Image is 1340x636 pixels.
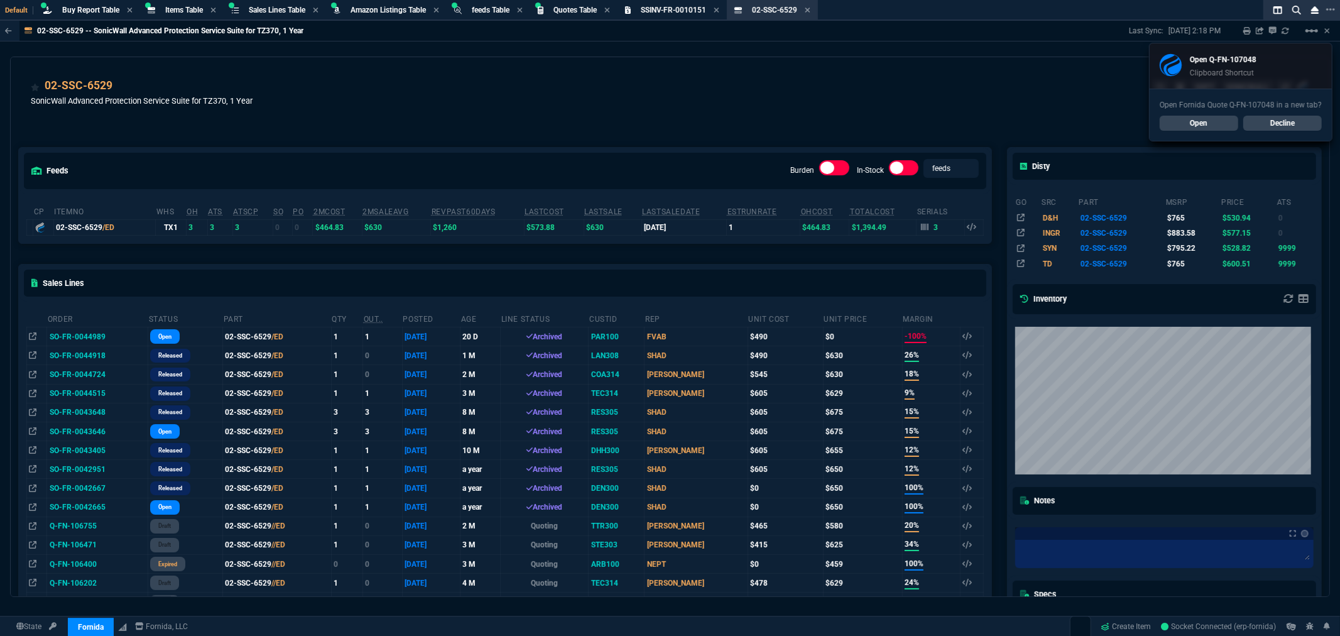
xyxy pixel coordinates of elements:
[823,498,902,517] td: $650
[503,502,586,513] div: Archived
[331,422,363,441] td: 3
[271,389,283,398] span: /ED
[503,331,586,343] div: Archived
[823,441,902,460] td: $655
[363,365,403,384] td: 0
[1221,256,1276,271] td: $600.51
[431,219,524,235] td: $1,260
[29,503,36,512] nx-icon: Open In Opposite Panel
[645,422,748,441] td: SHAD
[750,388,821,399] div: $605
[29,427,36,436] nx-icon: Open In Opposite Panel
[158,559,177,569] p: expired
[460,422,501,441] td: 8 M
[905,520,919,532] span: 20%
[589,327,645,346] td: PAR100
[331,309,363,327] th: QTY
[1160,99,1322,111] p: Open Fornida Quote Q-FN-107048 in a new tab?
[750,331,821,343] div: $490
[29,446,36,455] nx-icon: Open In Opposite Panel
[1160,116,1238,131] a: Open
[1326,4,1335,16] nx-icon: Open New Tab
[905,425,919,438] span: 15%
[849,219,917,235] td: $1,394.49
[331,498,363,517] td: 1
[748,309,823,327] th: Unit Cost
[727,219,800,235] td: 1
[1129,26,1168,36] p: Last Sync:
[29,370,36,379] nx-icon: Open In Opposite Panel
[363,479,403,498] td: 1
[131,621,192,632] a: msbcCompanyName
[645,403,748,422] td: SHAD
[823,460,902,479] td: $650
[273,219,292,235] td: 0
[331,346,363,365] td: 1
[1041,226,1078,241] td: INGR
[460,365,501,384] td: 2 M
[503,407,586,418] div: Archived
[645,517,748,535] td: [PERSON_NAME]
[223,384,331,403] td: 02-SSC-6529
[750,407,821,418] div: $605
[402,441,460,460] td: [DATE]
[186,219,207,235] td: 3
[1277,256,1314,271] td: 9999
[223,309,331,327] th: Part
[331,365,363,384] td: 1
[331,517,363,535] td: 1
[47,460,148,479] td: SO-FR-0042951
[158,388,182,398] p: Released
[271,427,283,436] span: /ED
[645,460,748,479] td: SHAD
[1277,226,1314,241] td: 0
[503,483,586,494] div: Archived
[1015,192,1041,210] th: go
[47,422,148,441] td: SO-FR-0043646
[45,621,60,632] a: API TOKEN
[641,219,726,235] td: [DATE]
[1041,241,1078,256] td: SYN
[800,219,849,235] td: $464.83
[823,309,902,327] th: Unit Price
[1041,256,1078,271] td: TD
[313,6,319,16] nx-icon: Close Tab
[271,351,283,360] span: /ED
[1165,241,1221,256] td: $795.22
[363,498,403,517] td: 1
[31,277,84,289] h5: Sales Lines
[158,446,182,456] p: Released
[158,540,171,550] p: draft
[13,621,45,632] a: Global State
[1190,68,1256,78] p: Clipboard Shortcut
[233,207,258,216] abbr: ATS with all companies combined
[271,484,283,493] span: /ED
[1015,226,1314,241] tr: APSS TZ370 1YR
[47,403,148,422] td: SO-FR-0043648
[727,207,777,216] abbr: Total sales within a 30 day window based on last time there was inventory
[402,422,460,441] td: [DATE]
[331,460,363,479] td: 1
[31,165,68,177] h5: feeds
[1306,3,1324,18] nx-icon: Close Workbench
[223,441,331,460] td: 02-SSC-6529
[460,441,501,460] td: 10 M
[362,207,408,216] abbr: Avg Sale from SO invoices for 2 months
[503,369,586,380] div: Archived
[1078,226,1165,241] td: 02-SSC-6529
[905,349,919,362] span: 26%
[641,6,706,14] span: SSINV-FR-0010151
[503,464,586,475] div: Archived
[29,484,36,493] nx-icon: Open In Opposite Panel
[823,403,902,422] td: $675
[271,503,283,512] span: /ED
[645,346,748,365] td: SHAD
[472,6,509,14] span: feeds Table
[823,346,902,365] td: $630
[460,479,501,498] td: a year
[460,403,501,422] td: 8 M
[1165,210,1221,225] td: $765
[47,365,148,384] td: SO-FR-0044724
[363,517,403,535] td: 0
[714,6,719,16] nx-icon: Close Tab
